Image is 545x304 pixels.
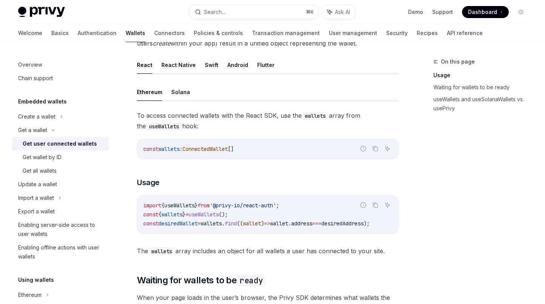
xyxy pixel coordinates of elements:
[12,205,109,218] a: Export a wallet
[382,144,392,154] button: Ask AI
[204,8,225,17] div: Search...
[264,220,270,227] span: =>
[386,24,408,42] a: Security
[321,220,364,227] span: desiredAddress
[243,220,261,227] span: wallet
[18,243,104,261] div: Enabling offline actions with user wallets
[198,220,201,227] span: =
[12,137,109,150] a: Get user connected wallets
[158,211,161,218] span: {
[18,112,55,121] div: Create a wallet
[143,202,161,209] span: import
[306,9,314,15] span: ⌘ K
[312,220,321,227] span: ===
[153,40,170,47] em: create
[126,24,145,42] a: Wallets
[183,146,228,152] span: ConnectedWallet
[137,110,399,131] span: To access connected wallets with the React SDK, use the array from the hook:
[143,211,158,218] span: const
[51,24,69,42] a: Basics
[432,8,453,16] a: Support
[18,207,55,216] div: Export a wallet
[137,83,162,101] button: Ethereum
[462,6,509,18] a: Dashboard
[195,202,198,209] span: }
[158,220,198,227] span: desiredWallet
[189,211,219,218] span: useWallets
[146,122,182,131] code: useWallets
[18,220,104,239] div: Enabling server-side access to user wallets
[158,146,180,152] span: wallets
[261,220,264,227] span: )
[236,275,266,286] code: ready
[161,211,183,218] span: wallets
[201,220,222,227] span: wallets
[12,71,109,85] a: Chain support
[329,24,377,42] a: User management
[237,220,243,227] span: ((
[210,202,276,209] span: '@privy-io/react-auth'
[205,56,218,74] button: Swift
[288,220,291,227] span: .
[370,200,380,210] button: Copy the contents from the code block
[18,7,65,17] img: light logo
[335,8,350,16] span: Ask AI
[417,24,438,42] a: Recipes
[148,247,175,255] code: wallets
[23,166,57,175] div: Get all wallets
[143,146,158,152] span: const
[18,97,67,106] h5: Embedded wallets
[433,81,533,93] a: Waiting for wallets to be ready
[227,56,248,74] button: Android
[382,200,392,210] button: Ask AI
[270,220,288,227] span: wallet
[137,246,399,256] span: The array includes an object for all wallets a user has connected to your site.
[171,83,190,101] button: Solana
[222,220,225,227] span: .
[137,274,266,286] span: Waiting for wallets to be
[18,24,42,42] a: Welcome
[322,5,355,19] button: Ask AI
[515,6,527,18] button: Toggle dark mode
[183,211,186,218] span: }
[12,164,109,178] a: Get all wallets
[23,139,97,148] div: Get user connected wallets
[302,112,329,120] code: wallets
[190,5,318,19] button: Search...⌘K
[12,150,109,164] a: Get wallet by ID
[23,153,61,162] div: Get wallet by ID
[78,24,117,42] a: Authentication
[18,74,53,83] div: Chain support
[276,202,279,209] span: ;
[291,220,312,227] span: address
[198,202,210,209] span: from
[433,93,533,114] a: useWallets and useSolanaWallets vs. usePrivy
[441,57,475,66] span: On this page
[18,180,57,189] div: Update a wallet
[194,24,243,42] a: Policies & controls
[358,144,368,154] button: Report incorrect code
[18,126,47,135] div: Get a wallet
[370,144,380,154] button: Copy the contents from the code block
[12,241,109,263] a: Enabling offline actions with user wallets
[186,211,189,218] span: =
[252,24,320,42] a: Transaction management
[468,8,497,16] span: Dashboard
[358,200,368,210] button: Report incorrect code
[164,202,195,209] span: useWallets
[18,193,54,202] div: Import a wallet
[219,211,228,218] span: ();
[12,218,109,241] a: Enabling server-side access to user wallets
[161,56,196,74] button: React Native
[180,146,183,152] span: :
[433,69,533,81] a: Usage
[257,56,275,74] button: Flutter
[18,290,41,299] div: Ethereum
[12,178,109,191] a: Update a wallet
[225,220,237,227] span: find
[18,60,42,69] div: Overview
[364,220,370,227] span: );
[154,24,185,42] a: Connectors
[137,56,152,74] button: React
[137,177,160,188] span: Usage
